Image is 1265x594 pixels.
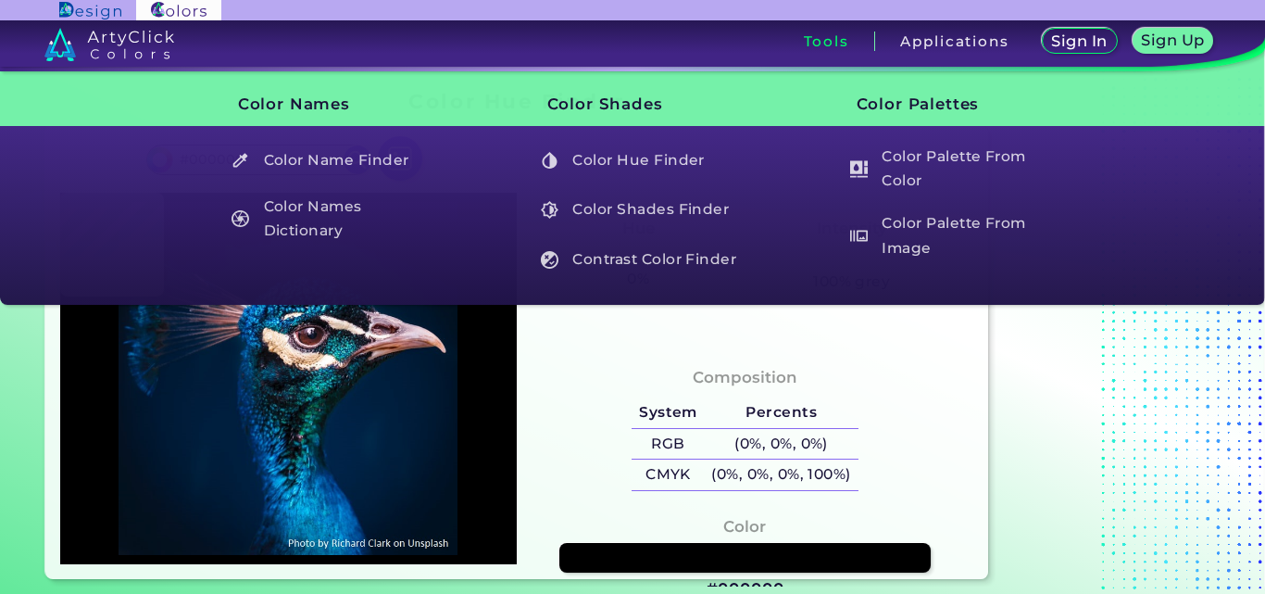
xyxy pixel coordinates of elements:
a: Color Name Finder [221,143,440,178]
h4: Color [723,513,766,540]
h5: RGB [632,429,704,460]
h5: (0%, 0%, 0%) [705,429,858,460]
h3: Color Names [207,82,440,128]
h5: Color Names Dictionary [223,193,439,246]
a: Color Shades Finder [531,193,749,228]
h5: System [632,398,704,428]
a: Color Names Dictionary [221,193,440,246]
a: Contrast Color Finder [531,242,749,277]
h3: Applications [900,34,1008,48]
img: icon_col_pal_col_white.svg [850,160,868,178]
img: icon_color_shades_white.svg [541,201,558,219]
img: ArtyClick Design logo [59,2,121,19]
img: icon_color_name_finder_white.svg [232,152,249,170]
h5: Color Palette From Image [842,209,1058,262]
h5: CMYK [632,460,704,490]
h3: Tools [804,34,849,48]
h5: Color Palette From Color [842,143,1058,196]
h5: Sign Up [1144,33,1201,47]
a: Color Palette From Image [840,209,1058,262]
h5: Color Hue Finder [532,143,748,178]
h5: Percents [705,398,858,428]
h4: Composition [693,364,797,391]
h3: Color Palettes [825,82,1058,128]
img: logo_artyclick_colors_white.svg [44,28,175,61]
img: icon_color_hue_white.svg [541,152,558,170]
a: Sign In [1046,30,1114,54]
iframe: Advertisement [996,83,1227,587]
h5: Color Name Finder [223,143,439,178]
img: icon_color_names_dictionary_white.svg [232,210,249,228]
img: icon_color_contrast_white.svg [541,251,558,269]
h5: Sign In [1054,34,1105,48]
img: icon_palette_from_image_white.svg [850,227,868,245]
h5: Color Shades Finder [532,193,748,228]
h5: (0%, 0%, 0%, 100%) [705,460,858,490]
h5: Contrast Color Finder [532,242,748,277]
a: Color Hue Finder [531,143,749,178]
a: Sign Up [1135,30,1209,54]
img: img_pavlin.jpg [69,202,507,554]
h3: Color Shades [516,82,749,128]
a: Color Palette From Color [840,143,1058,196]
